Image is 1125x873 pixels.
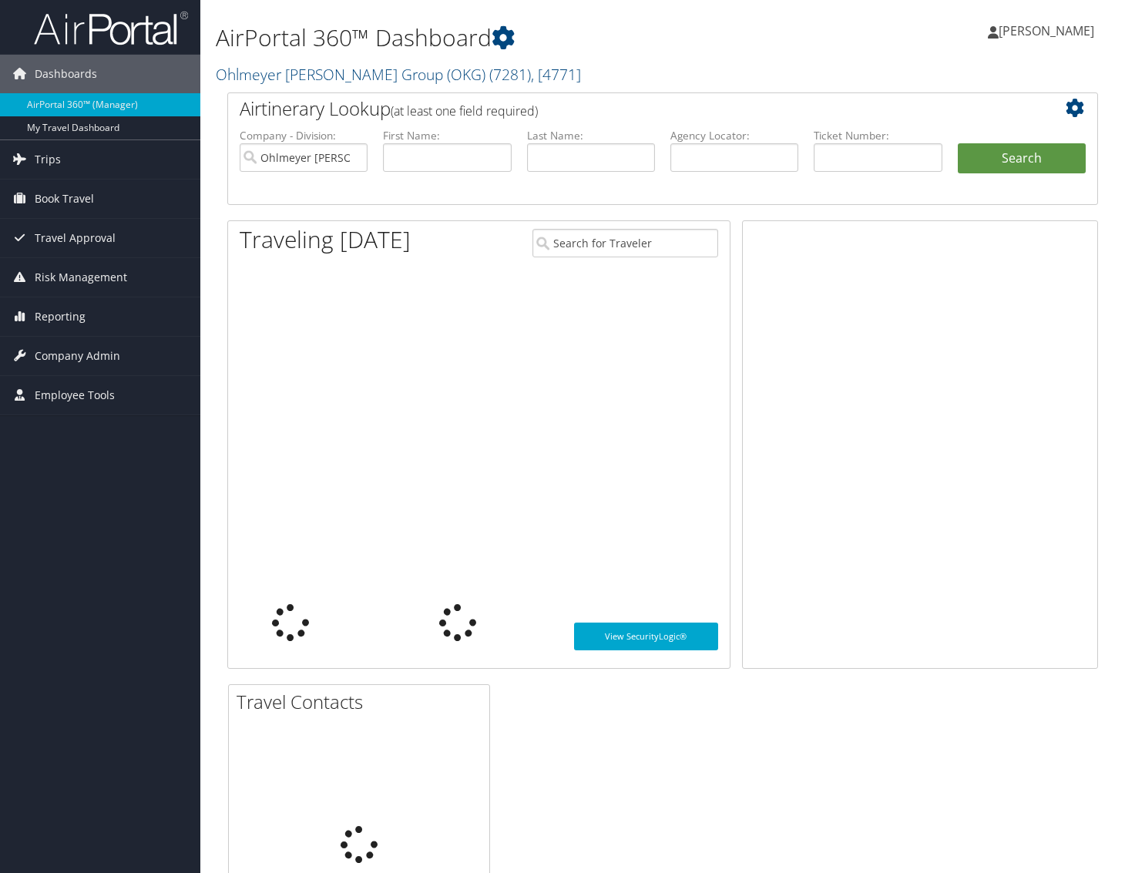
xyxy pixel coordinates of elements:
h1: Traveling [DATE] [240,223,411,256]
span: Reporting [35,297,86,336]
input: Search for Traveler [532,229,718,257]
span: , [ 4771 ] [531,64,581,85]
label: Ticket Number: [814,128,942,143]
span: Risk Management [35,258,127,297]
h1: AirPortal 360™ Dashboard [216,22,811,54]
span: Book Travel [35,180,94,218]
span: ( 7281 ) [489,64,531,85]
span: Trips [35,140,61,179]
a: View SecurityLogic® [574,623,718,650]
h2: Airtinerary Lookup [240,96,1013,122]
button: Search [958,143,1086,174]
span: Company Admin [35,337,120,375]
span: Employee Tools [35,376,115,415]
a: [PERSON_NAME] [988,8,1110,54]
label: Company - Division: [240,128,368,143]
span: (at least one field required) [391,102,538,119]
img: airportal-logo.png [34,10,188,46]
span: [PERSON_NAME] [999,22,1094,39]
h2: Travel Contacts [237,689,489,715]
span: Dashboards [35,55,97,93]
a: Ohlmeyer [PERSON_NAME] Group (OKG) [216,64,581,85]
label: Agency Locator: [670,128,798,143]
span: Travel Approval [35,219,116,257]
label: First Name: [383,128,511,143]
label: Last Name: [527,128,655,143]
